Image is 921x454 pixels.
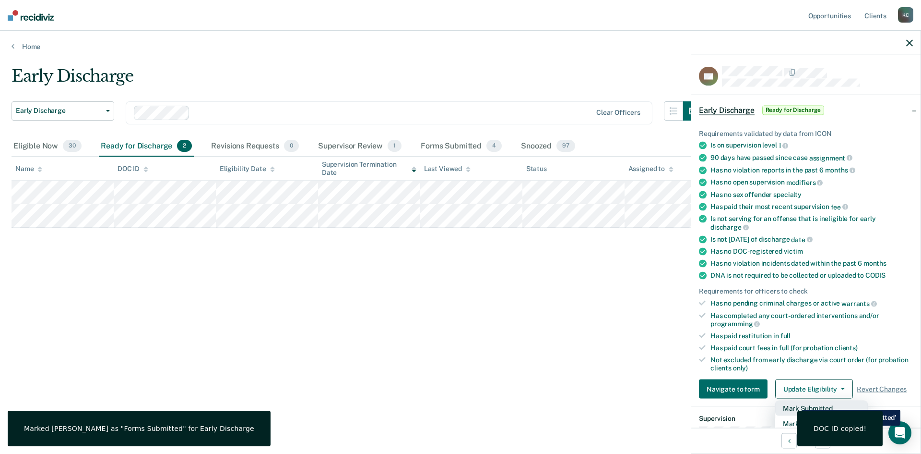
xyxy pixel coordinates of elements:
span: 30 [63,140,82,152]
div: DOC ID copied! [814,424,866,433]
div: DOC ID [118,165,148,173]
div: Is not serving for an offense that is ineligible for early [710,215,913,231]
span: full [780,332,791,340]
a: Home [12,42,909,51]
div: Requirements validated by data from ICON [699,129,913,137]
a: Navigate to form link [699,380,771,399]
span: Revert Changes [857,385,907,393]
div: Assigned to [628,165,673,173]
div: Has paid court fees in full (for probation [710,344,913,352]
div: Has no DOC-registered [710,247,913,256]
span: CODIS [865,271,886,279]
div: 90 days have passed since case [710,154,913,162]
span: clients) [835,344,858,352]
span: victim [784,247,803,255]
div: Has completed any court-ordered interventions and/or [710,311,913,328]
button: Mark as Ineligible [775,416,868,431]
div: Has no violation reports in the past 6 [710,166,913,174]
span: programming [710,320,760,328]
button: Mark Submitted [775,401,868,416]
span: modifiers [786,179,823,186]
div: Snoozed [519,136,577,157]
div: 3 / 4 [691,428,921,453]
div: Forms Submitted [419,136,504,157]
span: 4 [486,140,502,152]
span: 97 [556,140,575,152]
div: Open Intercom Messenger [888,421,911,444]
div: Supervision Termination Date [322,160,416,177]
span: Ready for Discharge [762,105,825,115]
div: Eligible Now [12,136,83,157]
div: Clear officers [596,109,640,117]
div: Requirements for officers to check [699,287,913,295]
dt: Supervision [699,415,913,423]
div: Ready for Discharge [99,136,194,157]
span: 1 [388,140,401,152]
span: assignment [809,154,852,161]
button: Navigate to form [699,380,767,399]
div: Last Viewed [424,165,471,173]
span: 1 [779,142,789,149]
div: Eligibility Date [220,165,275,173]
span: date [791,235,812,243]
div: Status [526,165,547,173]
div: Supervisor Review [316,136,404,157]
div: K C [898,7,913,23]
span: 0 [284,140,299,152]
div: Early DischargeReady for Discharge [691,95,921,125]
div: Has no sex offender [710,190,913,198]
div: Not excluded from early discharge via court order (for probation clients [710,356,913,372]
span: months [863,259,886,267]
span: warrants [841,300,877,307]
span: Early Discharge [16,107,102,115]
div: Has no violation incidents dated within the past 6 [710,259,913,268]
div: Name [15,165,42,173]
span: only) [733,364,748,371]
div: Early Discharge [12,66,702,94]
span: 2 [177,140,192,152]
div: Has paid their most recent supervision [710,202,913,211]
div: Revisions Requests [209,136,300,157]
div: DNA is not required to be collected or uploaded to [710,271,913,280]
span: fee [831,203,848,210]
div: Marked [PERSON_NAME] as "Forms Submitted" for Early Discharge [24,424,254,433]
img: Recidiviz [8,10,54,21]
span: discharge [710,223,749,231]
div: Has paid restitution in [710,332,913,340]
div: Is not [DATE] of discharge [710,235,913,244]
span: specialty [773,190,802,198]
div: Has no open supervision [710,178,913,187]
div: Has no pending criminal charges or active [710,299,913,308]
button: Update Eligibility [775,380,853,399]
button: Previous Opportunity [781,433,797,448]
span: Early Discharge [699,105,755,115]
div: Is on supervision level [710,141,913,150]
span: months [825,166,855,174]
